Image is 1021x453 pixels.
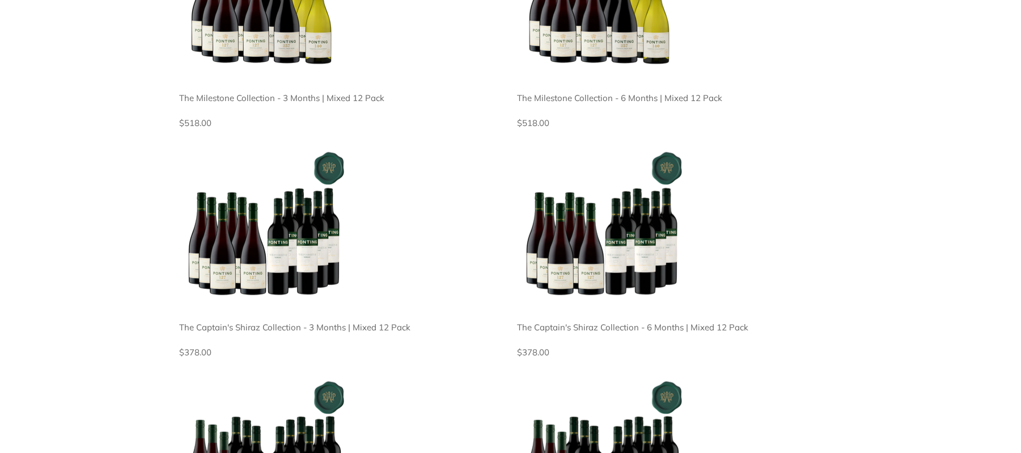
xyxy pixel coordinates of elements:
[518,149,688,319] img: The Captain's Shiraz Collection - 6 Months | Mixed 12 Pack
[180,319,504,336] p: The Captain's Shiraz Collection - 3 Months | Mixed 12 Pack
[518,149,842,369] a: The Captain's Shiraz Collection - 6 Months | Mixed 12 Pack The Captain's Shiraz Collection - 6 Mo...
[180,149,504,369] a: The Captain's Shiraz Collection - 3 Months | Mixed 12 Pack The Captain's Shiraz Collection - 3 Mo...
[180,344,504,361] p: $378.00
[180,90,504,107] p: The Milestone Collection - 3 Months | Mixed 12 Pack
[518,319,842,336] p: The Captain's Shiraz Collection - 6 Months | Mixed 12 Pack
[518,115,842,132] p: $518.00
[180,149,350,319] img: The Captain's Shiraz Collection - 3 Months | Mixed 12 Pack
[518,90,842,107] p: The Milestone Collection - 6 Months | Mixed 12 Pack
[180,115,504,132] p: $518.00
[518,344,842,361] p: $378.00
